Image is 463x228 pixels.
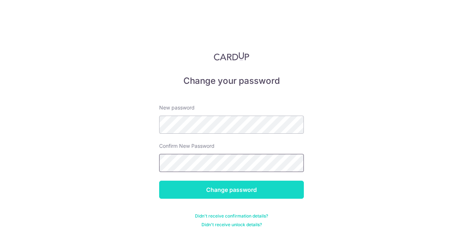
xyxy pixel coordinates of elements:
[195,213,268,219] a: Didn't receive confirmation details?
[159,181,304,199] input: Change password
[159,142,214,150] label: Confirm New Password
[159,75,304,87] h5: Change your password
[201,222,262,228] a: Didn't receive unlock details?
[214,52,249,61] img: CardUp Logo
[159,104,195,111] label: New password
